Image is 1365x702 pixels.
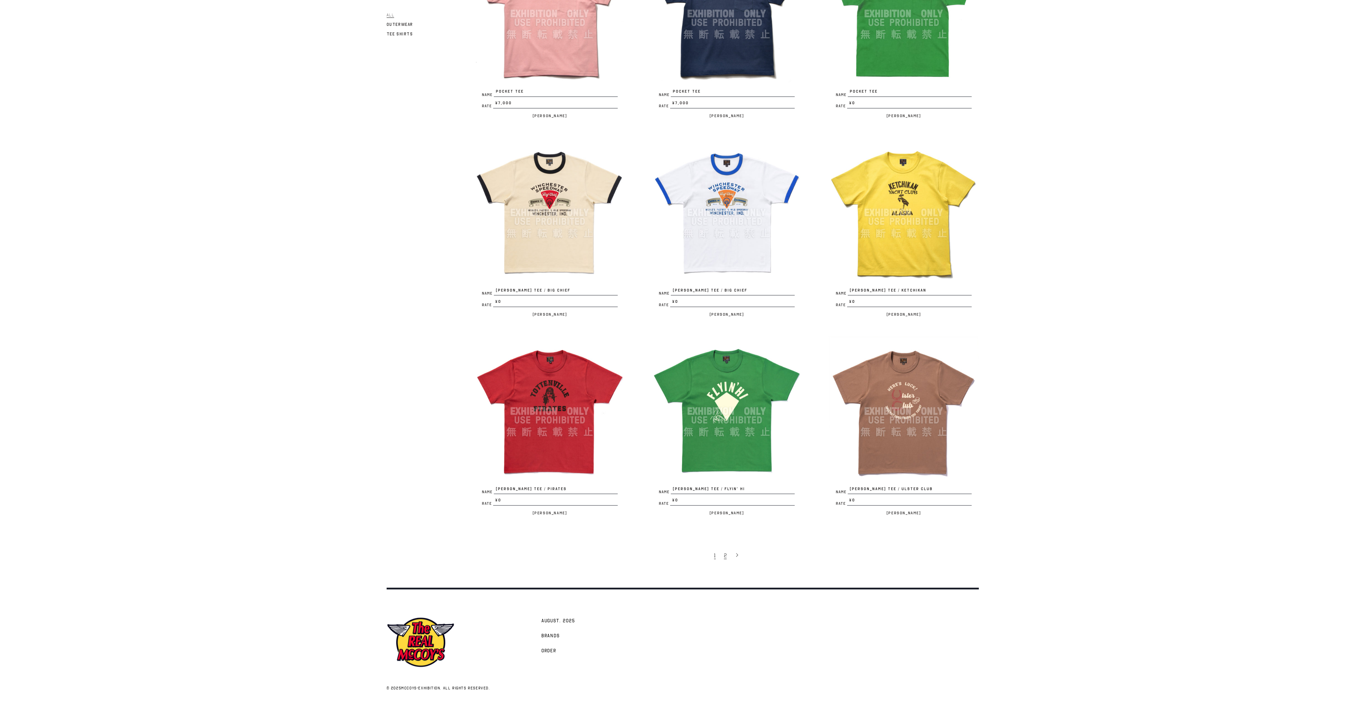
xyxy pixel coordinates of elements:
[494,287,618,296] span: [PERSON_NAME] TEE / BIG CHIEF
[541,633,560,640] span: Brands
[541,618,575,625] span: AUGUST. 2025
[835,104,847,108] span: Rate
[829,336,978,517] a: JOE MCCOY TEE / ULSTER CLUB Name[PERSON_NAME] TEE / ULSTER CLUB Rate¥0 [PERSON_NAME]
[659,303,670,307] span: Rate
[493,497,618,505] span: ¥0
[482,104,493,108] span: Rate
[652,336,801,486] img: JOE MCCOY TEE / FLYIN’ HI
[714,552,716,559] span: 1
[482,303,493,307] span: Rate
[538,628,564,643] a: Brands
[541,648,557,655] span: Order
[829,509,978,517] p: [PERSON_NAME]
[671,486,795,494] span: [PERSON_NAME] TEE / FLYIN’ HI
[475,138,624,318] a: JOE MCCOY TEE / BIG CHIEF Name[PERSON_NAME] TEE / BIG CHIEF Rate¥0 [PERSON_NAME]
[848,486,972,494] span: [PERSON_NAME] TEE / ULSTER CLUB
[387,685,669,691] p: © 2025 . All rights reserved.
[482,93,494,97] span: Name
[847,100,972,108] span: ¥0
[387,32,413,36] span: Tee Shirts
[848,89,972,97] span: POCKET TEE
[493,299,618,307] span: ¥0
[671,287,795,296] span: [PERSON_NAME] TEE / BIG CHIEF
[387,30,413,38] a: Tee Shirts
[482,490,494,494] span: Name
[829,138,978,287] img: JOE MCCOY TEE / KETCHIKAN
[835,502,847,505] span: Rate
[720,548,731,562] a: 2
[659,104,670,108] span: Rate
[538,613,579,628] a: AUGUST. 2025
[835,490,848,494] span: Name
[670,497,795,505] span: ¥0
[475,112,624,120] p: [PERSON_NAME]
[652,138,801,287] img: JOE MCCOY TEE / BIG CHIEF
[670,299,795,307] span: ¥0
[724,552,727,559] span: 2
[538,643,560,658] a: Order
[652,138,801,318] a: JOE MCCOY TEE / BIG CHIEF Name[PERSON_NAME] TEE / BIG CHIEF Rate¥0 [PERSON_NAME]
[847,497,972,505] span: ¥0
[829,112,978,120] p: [PERSON_NAME]
[475,138,624,287] img: JOE MCCOY TEE / BIG CHIEF
[659,502,670,505] span: Rate
[659,490,671,494] span: Name
[835,303,847,307] span: Rate
[652,310,801,318] p: [PERSON_NAME]
[670,100,795,108] span: ¥7,000
[387,22,413,27] span: Outerwear
[387,617,455,668] img: mccoys-exhibition
[652,509,801,517] p: [PERSON_NAME]
[387,20,413,29] a: Outerwear
[829,310,978,318] p: [PERSON_NAME]
[829,138,978,318] a: JOE MCCOY TEE / KETCHIKAN Name[PERSON_NAME] TEE / KETCHIKAN Rate¥0 [PERSON_NAME]
[659,93,671,97] span: Name
[494,89,618,97] span: POCKET TEE
[482,292,494,295] span: Name
[847,299,972,307] span: ¥0
[482,502,493,505] span: Rate
[475,310,624,318] p: [PERSON_NAME]
[475,336,624,486] img: JOE MCCOY TEE / PIRATES
[829,336,978,486] img: JOE MCCOY TEE / ULSTER CLUB
[493,100,618,108] span: ¥7,000
[387,13,394,18] span: All
[848,287,972,296] span: [PERSON_NAME] TEE / KETCHIKAN
[475,336,624,517] a: JOE MCCOY TEE / PIRATES Name[PERSON_NAME] TEE / PIRATES Rate¥0 [PERSON_NAME]
[387,11,394,19] a: All
[401,686,440,690] a: mccoys-exhibition
[494,486,618,494] span: [PERSON_NAME] TEE / PIRATES
[652,336,801,517] a: JOE MCCOY TEE / FLYIN’ HI Name[PERSON_NAME] TEE / FLYIN’ HI Rate¥0 [PERSON_NAME]
[835,93,848,97] span: Name
[671,89,795,97] span: POCKET TEE
[475,509,624,517] p: [PERSON_NAME]
[835,292,848,295] span: Name
[659,292,671,295] span: Name
[652,112,801,120] p: [PERSON_NAME]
